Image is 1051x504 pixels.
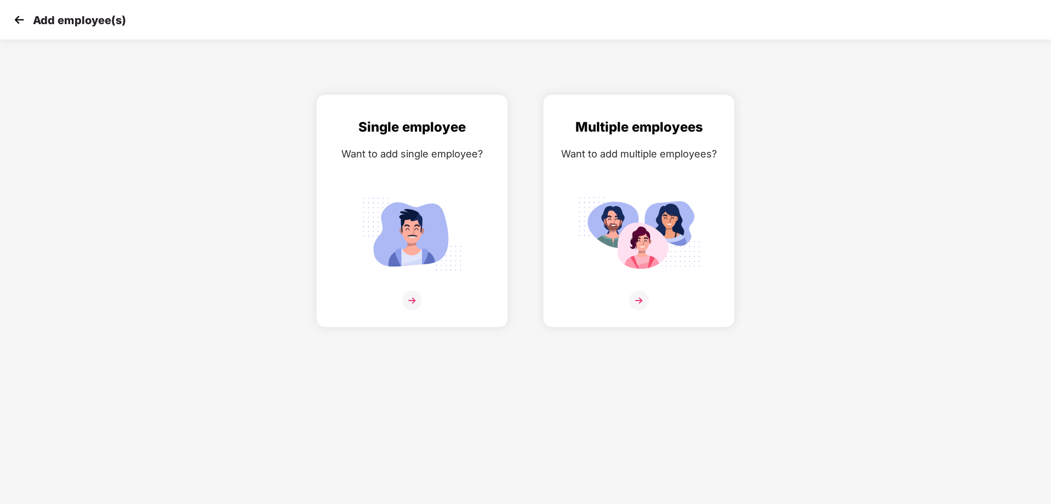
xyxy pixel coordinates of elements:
[33,14,126,27] p: Add employee(s)
[578,191,700,277] img: svg+xml;base64,PHN2ZyB4bWxucz0iaHR0cDovL3d3dy53My5vcmcvMjAwMC9zdmciIGlkPSJNdWx0aXBsZV9lbXBsb3llZS...
[402,291,422,310] img: svg+xml;base64,PHN2ZyB4bWxucz0iaHR0cDovL3d3dy53My5vcmcvMjAwMC9zdmciIHdpZHRoPSIzNiIgaGVpZ2h0PSIzNi...
[629,291,649,310] img: svg+xml;base64,PHN2ZyB4bWxucz0iaHR0cDovL3d3dy53My5vcmcvMjAwMC9zdmciIHdpZHRoPSIzNiIgaGVpZ2h0PSIzNi...
[555,117,723,138] div: Multiple employees
[328,117,496,138] div: Single employee
[555,146,723,162] div: Want to add multiple employees?
[351,191,473,277] img: svg+xml;base64,PHN2ZyB4bWxucz0iaHR0cDovL3d3dy53My5vcmcvMjAwMC9zdmciIGlkPSJTaW5nbGVfZW1wbG95ZWUiIH...
[328,146,496,162] div: Want to add single employee?
[11,12,27,28] img: svg+xml;base64,PHN2ZyB4bWxucz0iaHR0cDovL3d3dy53My5vcmcvMjAwMC9zdmciIHdpZHRoPSIzMCIgaGVpZ2h0PSIzMC...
